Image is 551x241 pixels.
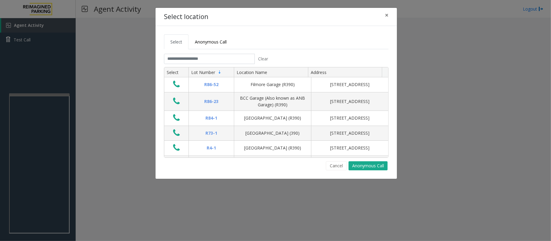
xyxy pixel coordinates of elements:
[238,81,307,88] div: Filmore Garage (R390)
[385,11,389,19] span: ×
[192,145,230,151] div: R4-1
[192,130,230,137] div: R73-1
[349,161,388,170] button: Anonymous Call
[315,81,385,88] div: [STREET_ADDRESS]
[195,39,227,45] span: Anonymous Call
[164,12,208,22] h4: Select location
[217,70,222,75] span: Sortable
[238,95,307,108] div: BCC Garage (Also known as ANB Garage) (R390)
[238,130,307,137] div: [GEOGRAPHIC_DATA] (390)
[315,115,385,121] div: [STREET_ADDRESS]
[255,54,272,64] button: Clear
[238,115,307,121] div: [GEOGRAPHIC_DATA] (R390)
[192,81,230,88] div: R86-52
[381,8,393,23] button: Close
[192,115,230,121] div: R84-1
[311,69,326,75] span: Address
[315,98,385,105] div: [STREET_ADDRESS]
[191,69,215,75] span: Lot Number
[192,98,230,105] div: R86-23
[170,39,182,45] span: Select
[238,145,307,151] div: [GEOGRAPHIC_DATA] (R390)
[164,34,389,49] ul: Tabs
[315,145,385,151] div: [STREET_ADDRESS]
[326,161,347,170] button: Cancel
[237,69,267,75] span: Location Name
[315,130,385,137] div: [STREET_ADDRESS]
[164,67,388,157] div: Data table
[164,67,189,78] th: Select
